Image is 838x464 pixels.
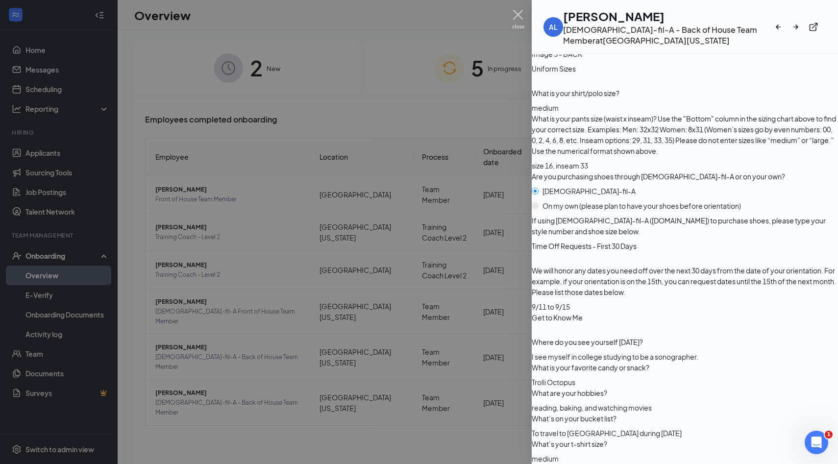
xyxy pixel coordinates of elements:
[563,24,773,46] div: [DEMOGRAPHIC_DATA]-fil-A - Back of House Team Member at [GEOGRAPHIC_DATA][US_STATE]
[542,200,741,211] span: On my own (please plan to have your shoes before orientation)
[773,18,791,36] button: ArrowLeftNew
[532,215,838,237] span: If using [DEMOGRAPHIC_DATA]-fil-A ([DOMAIN_NAME]) to purchase shoes, please type your style numbe...
[791,18,809,36] button: ArrowRight
[532,428,698,439] span: To travel to [GEOGRAPHIC_DATA] during [DATE]
[532,102,838,113] span: medium
[532,413,616,424] span: What’s on your bucket list?
[532,160,838,171] span: size 16, inseam 33
[805,431,828,454] iframe: Intercom live chat
[791,22,801,32] svg: ArrowRight
[773,22,783,32] svg: ArrowLeftNew
[532,241,838,251] span: Time Off Requests - First 30 Days
[542,186,636,196] span: [DEMOGRAPHIC_DATA]-fil-A
[532,362,649,373] span: What is your favorite candy or snack?
[532,171,785,182] span: Are you purchasing shoes through [DEMOGRAPHIC_DATA]-fil-A or on your own?
[532,439,607,449] span: What’s your t-shirt size?
[532,337,643,347] span: Where do you see yourself [DATE]?
[809,22,818,32] svg: ExternalLink
[532,377,698,388] span: Trolli Octopus
[532,402,698,413] span: reading, baking, and watching movies
[532,351,698,362] span: I see myself in college studying to be a sonographer.
[532,453,698,464] span: medium
[563,8,773,24] h1: [PERSON_NAME]
[532,113,838,156] span: What is your pants size (waist x inseam)? Use the "Bottom" column in the sizing chart above to fi...
[532,63,838,74] span: Uniform Sizes
[809,18,826,36] button: ExternalLink
[532,301,838,312] span: 9/11 to 9/15
[532,265,838,297] span: We will honor any dates you need off over the next 30 days from the date of your orientation. For...
[825,431,833,439] span: 1
[549,22,558,32] div: AL
[532,88,619,98] span: What is your shirt/polo size?
[532,312,838,323] span: Get to Know Me
[532,388,607,398] span: What are your hobbies?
